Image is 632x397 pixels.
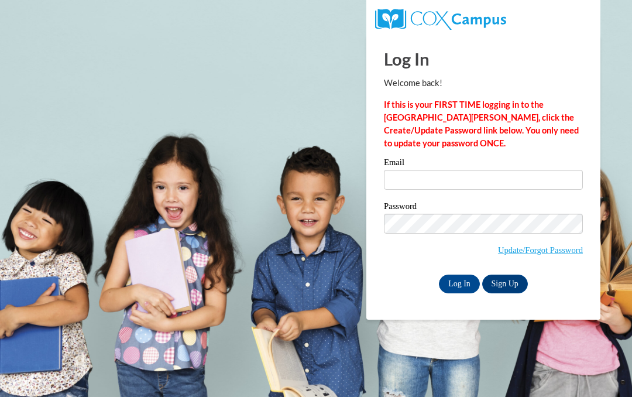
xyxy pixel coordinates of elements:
[482,275,528,293] a: Sign Up
[384,47,583,71] h1: Log In
[384,158,583,170] label: Email
[498,245,583,255] a: Update/Forgot Password
[384,77,583,90] p: Welcome back!
[384,202,583,214] label: Password
[375,9,506,30] img: COX Campus
[384,100,579,148] strong: If this is your FIRST TIME logging in to the [GEOGRAPHIC_DATA][PERSON_NAME], click the Create/Upd...
[439,275,480,293] input: Log In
